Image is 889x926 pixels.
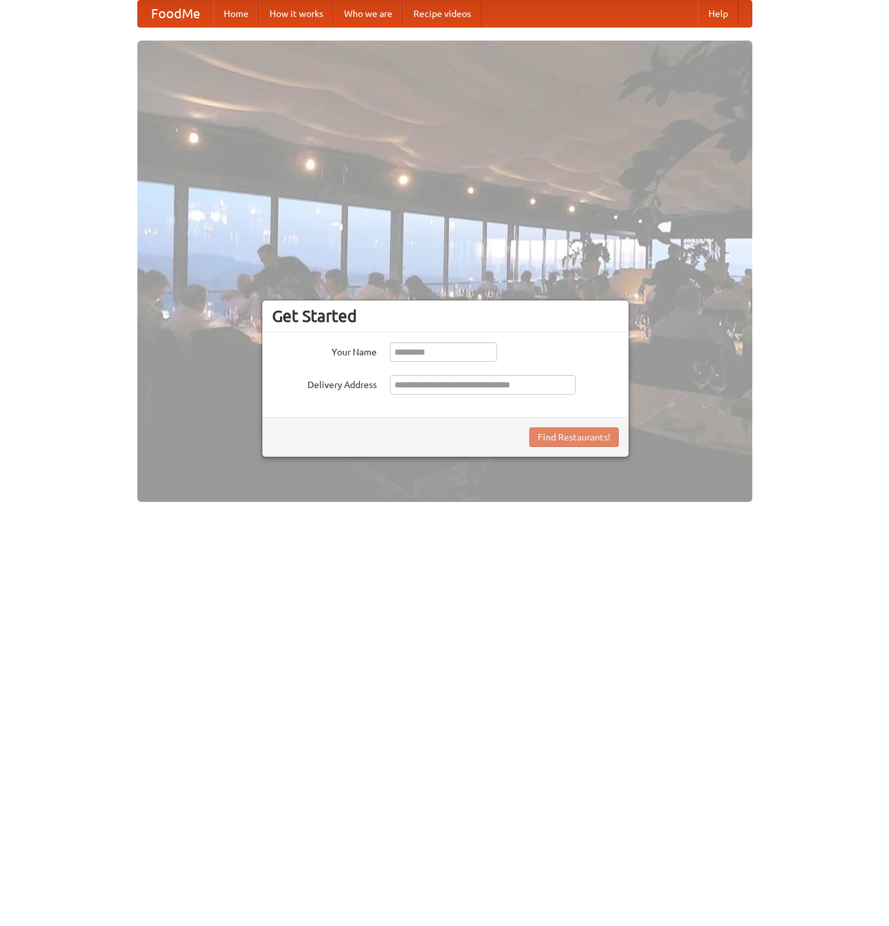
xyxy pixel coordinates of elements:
[698,1,739,27] a: Help
[272,342,377,359] label: Your Name
[403,1,481,27] a: Recipe videos
[259,1,334,27] a: How it works
[213,1,259,27] a: Home
[334,1,403,27] a: Who we are
[272,306,619,326] h3: Get Started
[272,375,377,391] label: Delivery Address
[529,427,619,447] button: Find Restaurants!
[138,1,213,27] a: FoodMe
